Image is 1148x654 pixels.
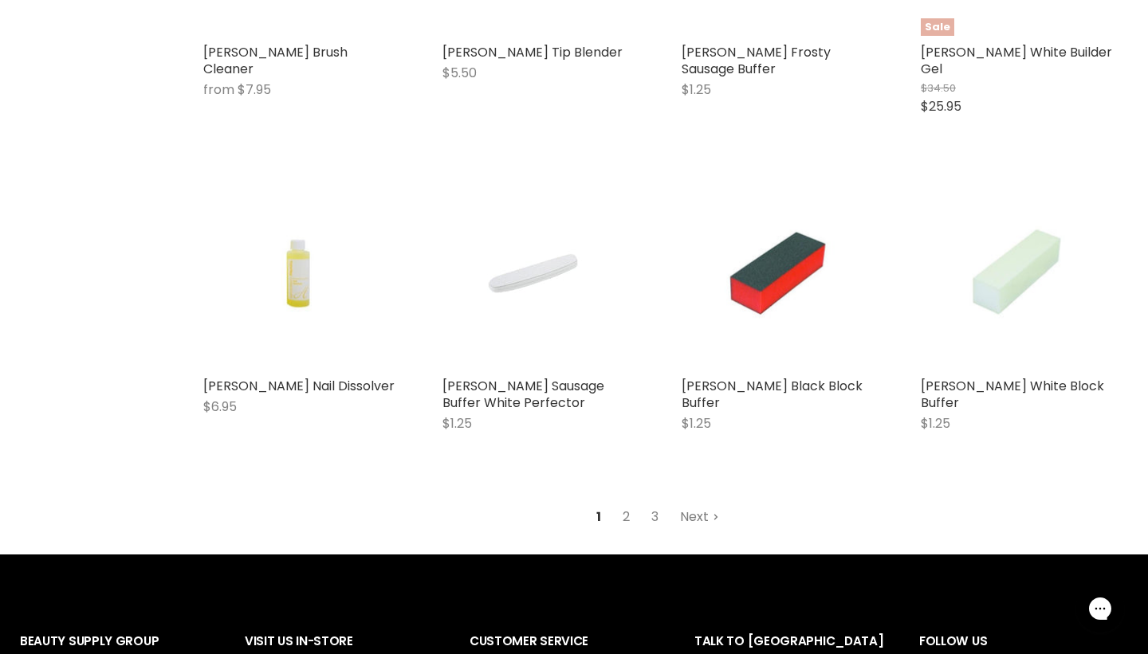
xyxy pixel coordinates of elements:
a: [PERSON_NAME] Sausage Buffer White Perfector [442,377,604,412]
span: $7.95 [238,80,271,99]
a: Hawley Black Block Buffer [682,178,873,370]
a: Next [671,503,728,531]
span: $1.25 [682,80,711,99]
span: $6.95 [203,397,237,416]
a: Hawley White Block Buffer [921,178,1112,370]
a: [PERSON_NAME] Brush Cleaner [203,43,348,78]
span: $1.25 [442,414,472,433]
img: Hawley Black Block Buffer [714,178,840,370]
span: $34.50 [921,80,956,96]
a: [PERSON_NAME] White Builder Gel [921,43,1112,78]
span: Sale [921,18,954,37]
span: 1 [588,503,610,531]
a: 2 [614,503,639,531]
span: from [203,80,234,99]
img: Hawley White Block Buffer [953,178,1079,370]
img: Hawley Nail Dissolver [235,178,362,370]
a: [PERSON_NAME] White Block Buffer [921,377,1104,412]
span: $1.25 [921,414,950,433]
a: [PERSON_NAME] Black Block Buffer [682,377,863,412]
span: $25.95 [921,97,961,116]
a: Hawley Sausage Buffer White Perfector [442,178,634,370]
img: Hawley Sausage Buffer White Perfector [474,178,602,370]
a: [PERSON_NAME] Tip Blender [442,43,623,61]
a: Hawley Nail Dissolver [203,178,395,370]
a: [PERSON_NAME] Nail Dissolver [203,377,395,395]
span: $1.25 [682,414,711,433]
a: 3 [643,503,667,531]
span: $5.50 [442,64,477,82]
iframe: Gorgias live chat messenger [1068,579,1132,638]
a: [PERSON_NAME] Frosty Sausage Buffer [682,43,831,78]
